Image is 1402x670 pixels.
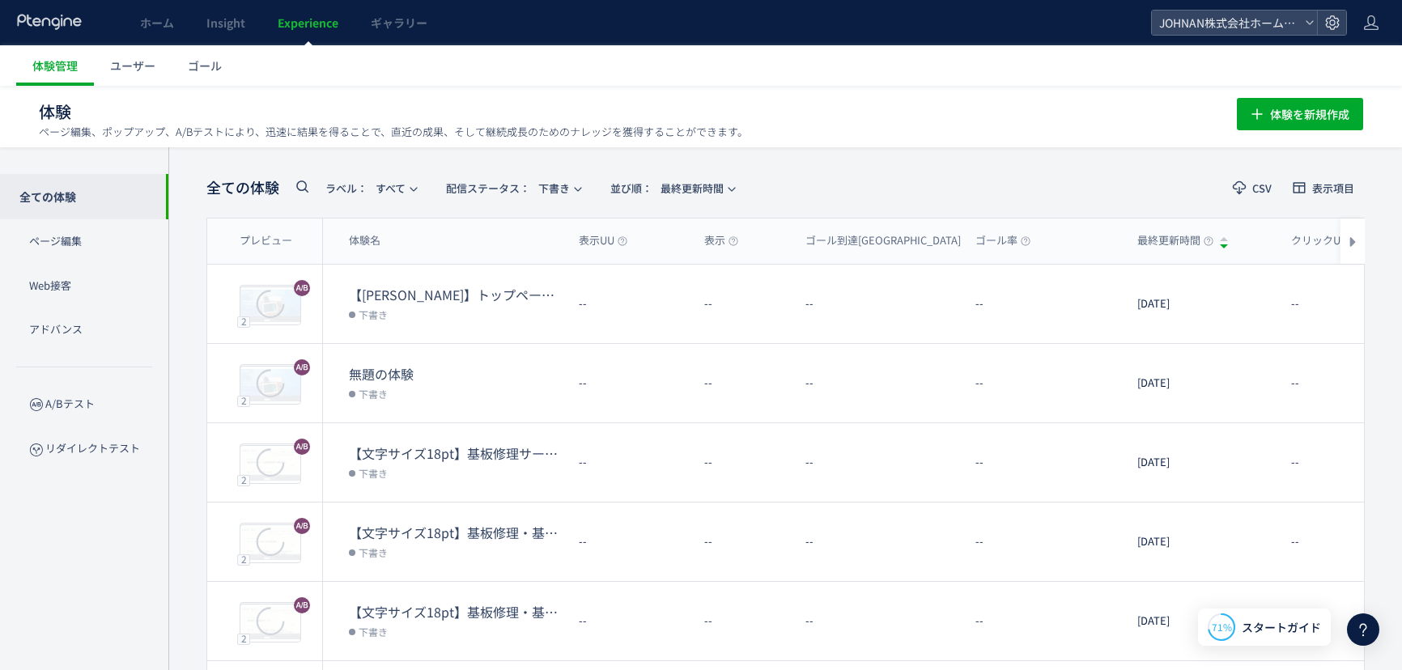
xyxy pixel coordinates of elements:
div: -- [566,265,691,343]
span: プレビュー [240,233,292,248]
span: Experience [278,15,338,31]
dt: 無題の体験 [349,365,566,384]
div: -- [566,582,691,660]
span: 下書き [446,175,570,201]
div: 2 [237,474,250,486]
span: 下書き [359,306,388,322]
dt: -- [805,613,962,629]
span: 最終更新時間 [1137,233,1213,248]
div: 2 [237,316,250,327]
span: 体験管理 [32,57,78,74]
div: -- [691,265,792,343]
span: ラベル： [325,180,367,196]
span: 表示UU [579,233,627,248]
span: すべて [325,175,406,201]
div: -- [566,423,691,502]
span: 並び順： [610,180,652,196]
button: 表示項目 [1282,175,1365,201]
dt: 【文字サイズ18pt】基板修理・基板保全サービスTOP_mrk [349,603,566,621]
div: -- [691,582,792,660]
span: 体験名 [349,233,380,248]
span: ゴール到達[GEOGRAPHIC_DATA] [805,233,974,248]
div: 2 [237,395,250,406]
dt: -- [975,296,1124,312]
p: ページ編集、ポップアップ、A/Bテストにより、迅速に結果を得ることで、直近の成果、そして継続成長のためのナレッジを獲得することができます。 [39,125,748,139]
span: 配信ステータス​： [446,180,530,196]
span: CSV [1252,183,1272,193]
span: ギャラリー [371,15,427,31]
span: ホーム [140,15,174,31]
button: ラベル：すべて [315,175,426,201]
div: -- [691,423,792,502]
div: -- [691,502,792,581]
button: CSV [1222,175,1282,201]
h1: 体験 [39,100,1201,124]
span: Insight [206,15,245,31]
dt: 【文字サイズ18pt】基板修理サービス（単体基板修理/FA機器修理）_mrk [349,444,566,463]
div: [DATE] [1124,423,1278,502]
span: 下書き [359,385,388,401]
dt: -- [805,375,962,391]
div: -- [566,502,691,581]
div: -- [691,344,792,422]
button: 体験を新規作成 [1237,98,1363,130]
span: 71% [1212,620,1232,634]
button: 配信ステータス​：下書き [435,175,590,201]
dt: -- [975,375,1124,391]
span: JOHNAN株式会社ホームページ [1154,11,1298,35]
dt: -- [805,534,962,549]
dt: 【JOHNAN】トップページ_イベント・展示会情報_20250912 [349,286,566,304]
span: 下書き [359,464,388,481]
span: 下書き [359,544,388,560]
span: ゴール [188,57,222,74]
div: 2 [237,553,250,565]
dt: -- [975,613,1124,629]
span: スタートガイド [1242,619,1321,636]
span: 表示項目 [1312,183,1354,193]
span: 下書き [359,623,388,639]
span: 最終更新時間 [610,175,724,201]
span: 表示 [704,233,738,248]
button: 並び順：最終更新時間 [600,175,744,201]
dt: -- [805,455,962,470]
div: 2 [237,633,250,644]
span: 全ての体験 [206,177,279,198]
span: ゴール率 [975,233,1030,248]
dt: -- [805,296,962,312]
dt: -- [975,534,1124,549]
div: [DATE] [1124,502,1278,581]
dt: 【文字サイズ18pt】基板修理・基板保全サービスメーカーサービス終了品の基板修理_mrk [349,524,566,542]
span: 体験を新規作成 [1270,98,1349,130]
div: -- [566,344,691,422]
div: [DATE] [1124,582,1278,660]
div: [DATE] [1124,344,1278,422]
span: クリックUU [1291,233,1361,248]
dt: -- [975,455,1124,470]
div: [DATE] [1124,265,1278,343]
span: ユーザー [110,57,155,74]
